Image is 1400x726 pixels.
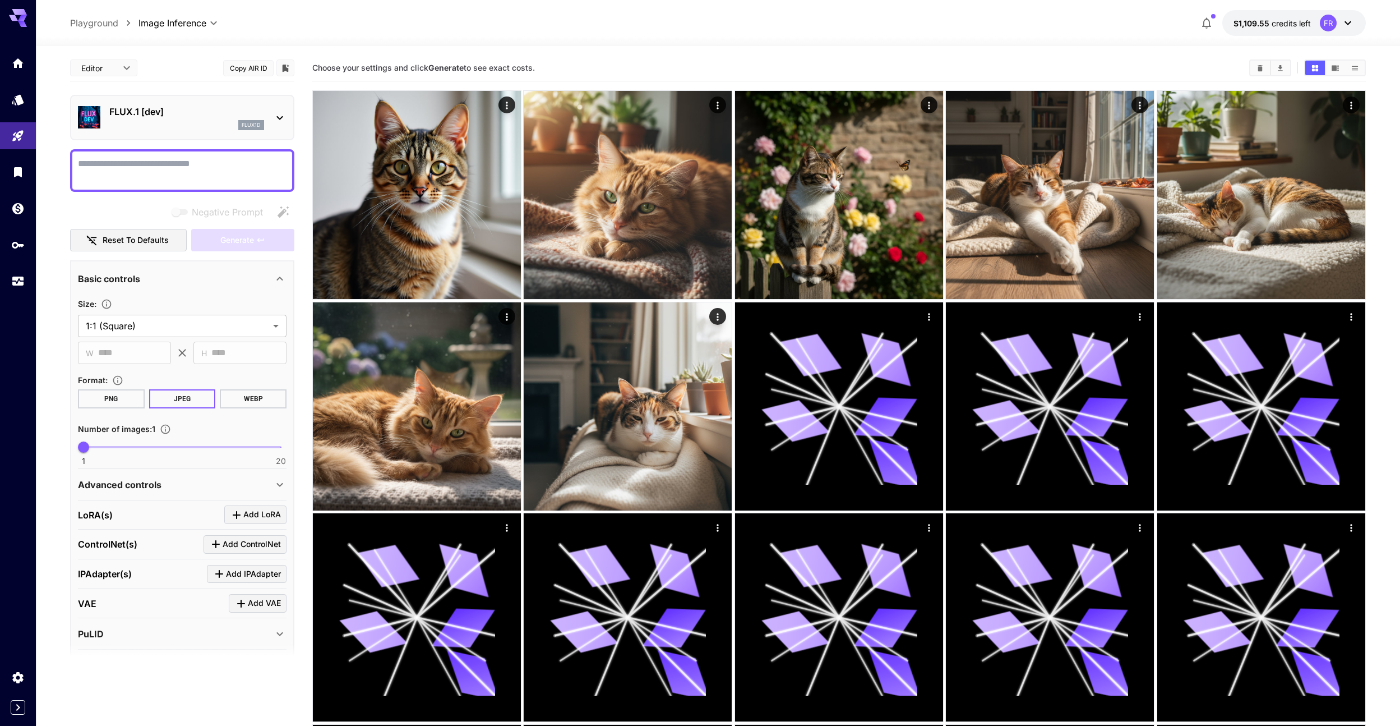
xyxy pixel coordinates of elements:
[138,16,206,30] span: Image Inference
[1325,61,1345,75] button: Show images in video view
[11,238,25,252] div: API Keys
[78,537,137,551] p: ControlNet(s)
[81,62,116,74] span: Editor
[1249,59,1291,76] div: Clear ImagesDownload All
[78,424,155,434] span: Number of images : 1
[276,456,286,467] span: 20
[78,272,140,286] p: Basic controls
[735,91,943,299] img: 2Q==
[108,375,128,386] button: Choose the file format for the output image.
[78,265,287,292] div: Basic controls
[11,670,25,684] div: Settings
[1233,19,1272,28] span: $1,109.55
[710,519,727,536] div: Actions
[82,456,85,467] span: 1
[1343,308,1360,325] div: Actions
[86,319,269,333] span: 1:1 (Square)
[1233,17,1311,29] div: $1,109.54676
[1272,19,1311,28] span: credits left
[78,567,132,581] p: IPAdapter(s)
[1343,97,1360,113] div: Actions
[78,375,108,385] span: Format :
[220,389,287,408] button: WEBP
[946,91,1154,299] img: 2Q==
[710,308,727,325] div: Actions
[11,93,25,107] div: Models
[201,347,207,360] span: H
[78,389,145,408] button: PNG
[280,61,290,75] button: Add to library
[498,308,515,325] div: Actions
[921,97,937,113] div: Actions
[1132,97,1149,113] div: Actions
[169,205,272,219] span: Negative prompts are not compatible with the selected model.
[96,298,117,310] button: Adjust the dimensions of the generated image by specifying its width and height in pixels, or sel...
[109,105,264,118] p: FLUX.1 [dev]
[242,121,261,129] p: flux1d
[11,201,25,215] div: Wallet
[921,308,937,325] div: Actions
[313,302,521,511] img: 9k=
[1304,59,1366,76] div: Show images in grid viewShow images in video viewShow images in list view
[1132,308,1149,325] div: Actions
[248,596,281,610] span: Add VAE
[223,60,274,76] button: Copy AIR ID
[11,274,25,288] div: Usage
[78,627,104,641] p: PuLID
[78,299,96,309] span: Size :
[498,97,515,113] div: Actions
[86,347,94,360] span: W
[207,565,287,583] button: Click to add IPAdapter
[498,519,515,536] div: Actions
[1157,91,1365,299] img: 9k=
[312,63,535,72] span: Choose your settings and click to see exact costs.
[1343,519,1360,536] div: Actions
[1320,15,1337,31] div: FR
[155,424,175,435] button: Specify how many images to generate in a single request. Each image generation will be charged se...
[78,478,161,491] p: Advanced controls
[11,165,25,179] div: Library
[1132,519,1149,536] div: Actions
[11,700,25,715] button: Expand sidebar
[78,508,113,522] p: LoRA(s)
[710,97,727,113] div: Actions
[921,519,937,536] div: Actions
[70,16,138,30] nav: breadcrumb
[243,508,281,522] span: Add LoRA
[229,594,287,613] button: Click to add VAE
[78,597,96,610] p: VAE
[11,129,25,143] div: Playground
[70,16,118,30] a: Playground
[1270,61,1290,75] button: Download All
[78,621,287,647] div: PuLID
[524,91,732,299] img: Z
[524,302,732,511] img: 9k=
[223,537,281,552] span: Add ControlNet
[1345,61,1365,75] button: Show images in list view
[224,506,287,524] button: Click to add LoRA
[1250,61,1270,75] button: Clear Images
[226,567,281,581] span: Add IPAdapter
[78,100,287,135] div: FLUX.1 [dev]flux1d
[1222,10,1366,36] button: $1,109.54676FR
[149,389,216,408] button: JPEG
[192,205,263,219] span: Negative Prompt
[78,471,287,498] div: Advanced controls
[313,91,521,299] img: 2Q==
[428,63,464,72] b: Generate
[1305,61,1325,75] button: Show images in grid view
[11,56,25,70] div: Home
[204,535,287,554] button: Click to add ControlNet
